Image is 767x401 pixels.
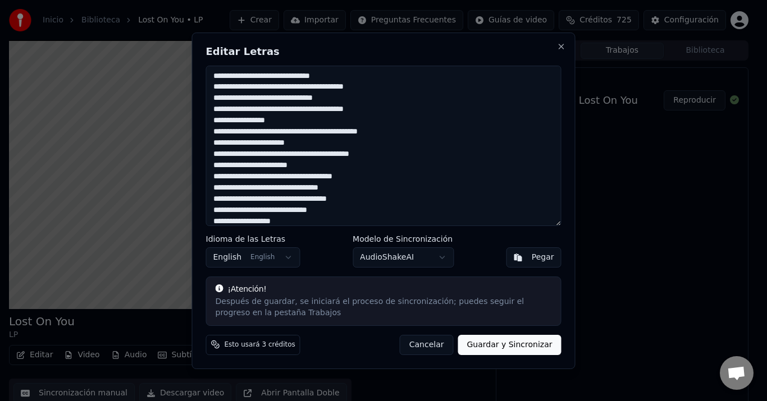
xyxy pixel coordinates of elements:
[225,340,295,349] span: Esto usará 3 créditos
[458,334,561,354] button: Guardar y Sincronizar
[216,296,552,319] div: Después de guardar, se iniciará el proceso de sincronización; puedes seguir el progreso en la pes...
[216,284,552,295] div: ¡Atención!
[400,334,454,354] button: Cancelar
[353,235,454,243] label: Modelo de Sincronización
[206,47,561,57] h2: Editar Letras
[206,235,300,243] label: Idioma de las Letras
[532,252,554,263] div: Pegar
[506,247,561,268] button: Pegar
